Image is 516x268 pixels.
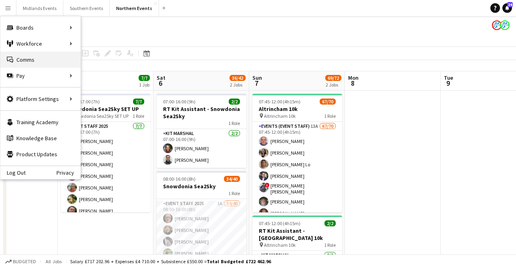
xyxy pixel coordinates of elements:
h3: Snowdonia Sea2Sky [157,183,246,190]
span: 2/2 [325,220,336,226]
span: 36/42 [230,75,246,81]
span: Altrincham 10k [264,113,296,119]
span: Tue [444,74,453,81]
span: 24 [507,2,513,7]
span: 7/7 [139,75,150,81]
a: Knowledge Base [0,130,81,146]
span: 07:45-12:00 (4h15m) [259,220,300,226]
app-user-avatar: RunThrough Events [492,20,502,30]
h3: RT Kit Assistant - [GEOGRAPHIC_DATA] 10k [252,227,342,242]
span: 1 Role [324,113,336,119]
div: 2 Jobs [230,82,245,88]
span: 07:00-16:00 (9h) [163,99,196,105]
h3: Altrincham 10k [252,105,342,113]
button: Budgeted [4,257,37,266]
div: 2 Jobs [326,82,341,88]
span: All jobs [44,258,63,264]
span: 07:45-12:00 (4h15m) [259,99,300,105]
a: Comms [0,52,81,68]
a: Training Academy [0,114,81,130]
span: ! [265,183,270,187]
app-card-role: Kit Marshal2/207:00-16:00 (9h)[PERSON_NAME][PERSON_NAME] [157,129,246,168]
span: 1 Role [324,242,336,248]
span: 6 [155,79,165,88]
span: Sun [252,74,262,81]
button: Midlands Events [16,0,63,16]
span: 10:00-17:00 (7h) [67,99,100,105]
h3: Snowdonia Sea2Sky SET UP [61,105,151,113]
span: 08:00-16:00 (8h) [163,176,196,182]
span: Budgeted [13,259,36,264]
h3: RT Kit Assistant - Snowdonia Sea2Sky [157,105,246,120]
div: Salary £717 202.96 + Expenses £4 710.00 + Subsistence £550.00 = [70,258,271,264]
app-card-role: Event Staff 20257/710:00-17:00 (7h)[PERSON_NAME][PERSON_NAME][PERSON_NAME][PERSON_NAME][PERSON_NA... [61,122,151,219]
div: Boards [0,20,81,36]
app-job-card: 07:00-16:00 (9h)2/2RT Kit Assistant - Snowdonia Sea2Sky1 RoleKit Marshal2/207:00-16:00 (9h)[PERSO... [157,94,246,168]
span: Snowdonia Sea2Sky SET UP [73,113,129,119]
a: Log Out [0,169,26,176]
div: 1 Job [139,82,149,88]
a: Privacy [56,169,81,176]
span: Sat [157,74,165,81]
span: 7 [251,79,262,88]
app-user-avatar: RunThrough Events [500,20,510,30]
span: 2/2 [229,99,240,105]
a: 24 [502,3,512,13]
div: Platform Settings [0,91,81,107]
span: 7/7 [133,99,144,105]
button: Southern Events [63,0,110,16]
span: 67/70 [320,99,336,105]
span: 9 [443,79,453,88]
span: 69/72 [325,75,341,81]
span: 1 Role [133,113,144,119]
span: 1 Role [228,190,240,196]
div: Workforce [0,36,81,52]
span: Mon [348,74,359,81]
span: 1 Role [228,120,240,126]
span: 34/40 [224,176,240,182]
span: 8 [347,79,359,88]
span: Total Budgeted £722 462.96 [207,258,271,264]
span: Altrincham 10k [264,242,296,248]
app-job-card: 10:00-17:00 (7h)7/7Snowdonia Sea2Sky SET UP Snowdonia Sea2Sky SET UP1 RoleEvent Staff 20257/710:0... [61,94,151,212]
a: Product Updates [0,146,81,162]
button: Northern Events [110,0,159,16]
app-job-card: 07:45-12:00 (4h15m)67/70Altrincham 10k Altrincham 10k1 RoleEvents (Event Staff)13A67/7007:45-12:0... [252,94,342,212]
div: Pay [0,68,81,84]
